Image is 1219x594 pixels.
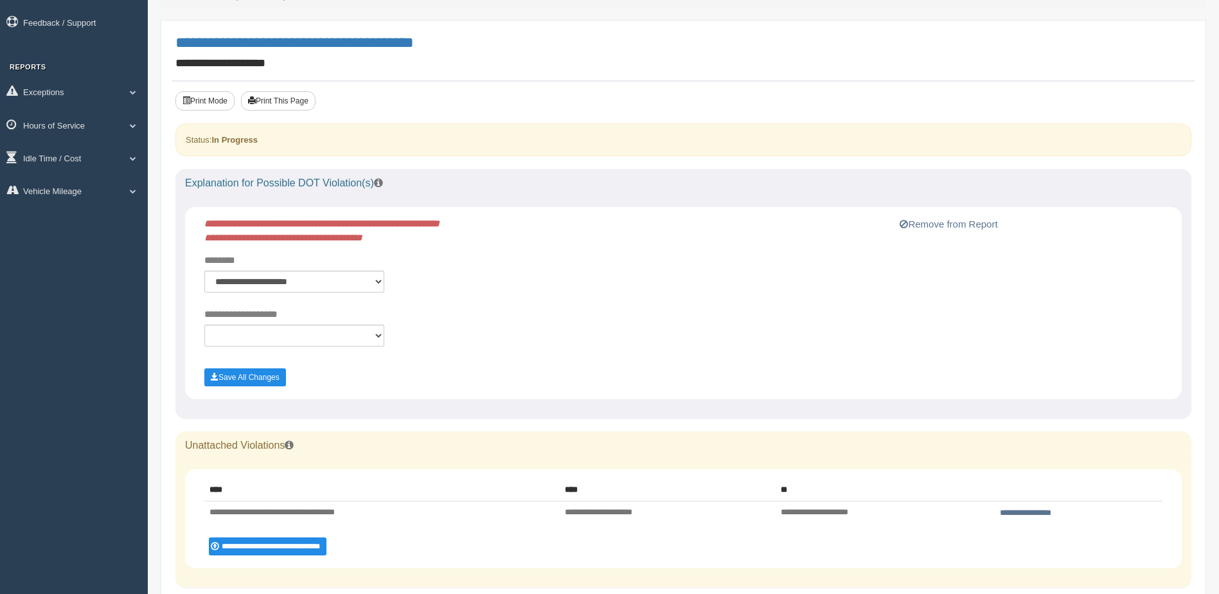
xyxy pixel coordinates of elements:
button: Print Mode [175,91,235,111]
button: Save [204,368,286,386]
button: Print This Page [241,91,316,111]
button: Remove from Report [896,217,1001,232]
strong: In Progress [211,135,258,145]
div: Status: [175,123,1191,156]
div: Explanation for Possible DOT Violation(s) [175,169,1191,197]
div: Unattached Violations [175,431,1191,460]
